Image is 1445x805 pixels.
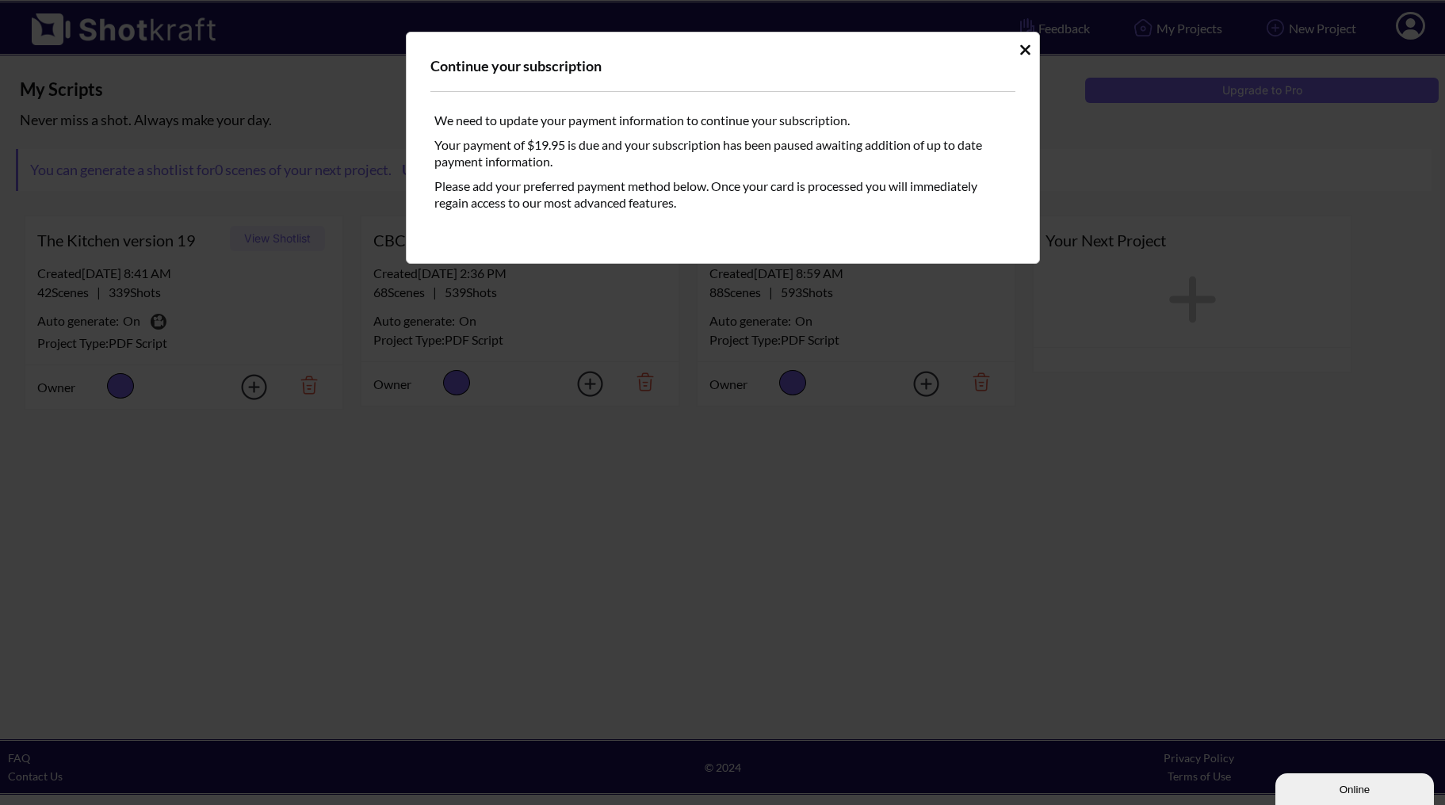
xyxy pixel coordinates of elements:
div: Your payment of $19.95 is due and your subscription has been paused awaiting addition of up to da... [430,132,1015,174]
iframe: chat widget [1275,770,1437,805]
div: We need to update your payment information to continue your subscription. [430,108,1015,132]
div: Continue your subscription [430,56,1015,75]
div: Idle Modal [406,32,1040,264]
div: Please add your preferred payment method below. Once your card is processed you will immediately ... [430,174,1015,231]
